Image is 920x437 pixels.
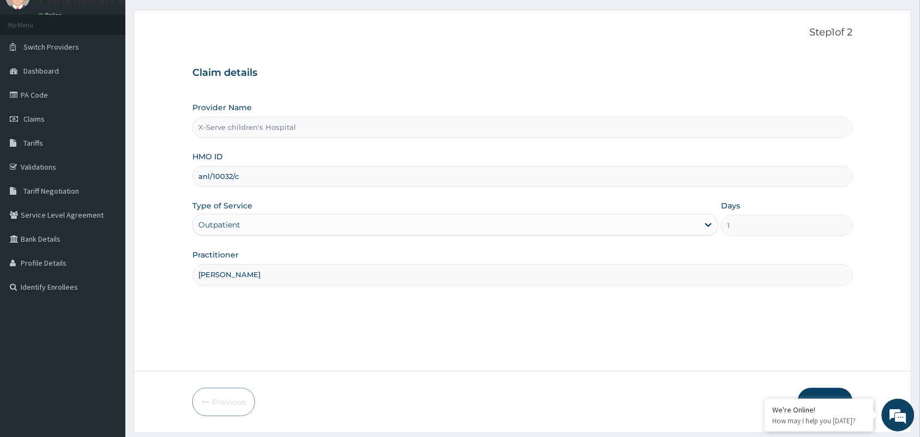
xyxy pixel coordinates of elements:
button: Previous [192,388,255,416]
div: Minimize live chat window [179,5,205,32]
label: HMO ID [192,151,223,162]
label: Practitioner [192,249,239,260]
span: Claims [23,114,45,124]
span: Tariffs [23,138,43,148]
span: Switch Providers [23,42,79,52]
h3: Claim details [192,67,853,79]
label: Provider Name [192,102,252,113]
label: Days [721,200,740,211]
p: Step 1 of 2 [192,27,853,39]
input: Enter Name [192,264,853,285]
button: Next [798,388,853,416]
span: We're online! [63,137,150,248]
a: Online [38,11,64,19]
p: How may I help you today? [773,416,865,426]
label: Type of Service [192,200,252,211]
div: We're Online! [773,405,865,415]
input: Enter HMO ID [192,166,853,187]
span: Tariff Negotiation [23,186,79,196]
img: d_794563401_company_1708531726252_794563401 [20,55,44,82]
div: Outpatient [198,219,240,230]
textarea: Type your message and hit 'Enter' [5,298,208,336]
span: Dashboard [23,66,59,76]
div: Chat with us now [57,61,183,75]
